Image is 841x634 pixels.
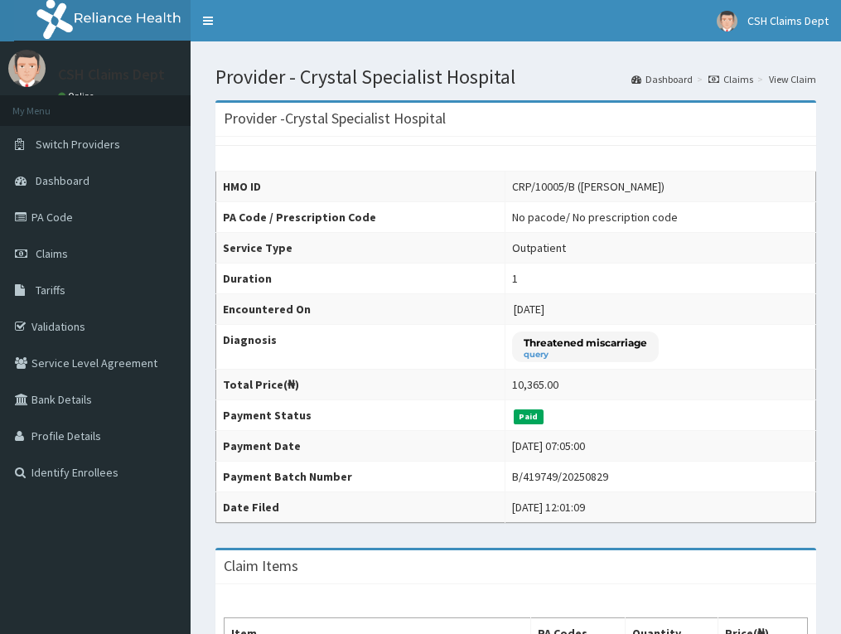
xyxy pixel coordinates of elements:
[512,468,608,485] div: B/419749/20250829
[747,13,829,28] span: CSH Claims Dept
[216,233,505,264] th: Service Type
[512,270,518,287] div: 1
[216,462,505,492] th: Payment Batch Number
[524,351,647,359] small: query
[216,400,505,431] th: Payment Status
[512,438,585,454] div: [DATE] 07:05:00
[708,72,753,86] a: Claims
[224,111,446,126] h3: Provider - Crystal Specialist Hospital
[512,499,585,515] div: [DATE] 12:01:09
[36,173,89,188] span: Dashboard
[514,302,544,317] span: [DATE]
[524,336,647,350] p: Threatened miscarriage
[631,72,693,86] a: Dashboard
[717,11,737,31] img: User Image
[36,283,65,298] span: Tariffs
[216,172,505,202] th: HMO ID
[512,240,566,256] div: Outpatient
[36,137,120,152] span: Switch Providers
[769,72,816,86] a: View Claim
[224,559,298,574] h3: Claim Items
[215,66,816,88] h1: Provider - Crystal Specialist Hospital
[216,431,505,462] th: Payment Date
[216,294,505,325] th: Encountered On
[216,370,505,400] th: Total Price(₦)
[216,492,505,523] th: Date Filed
[8,50,46,87] img: User Image
[36,246,68,261] span: Claims
[58,67,165,82] p: CSH Claims Dept
[512,178,665,195] div: CRP/10005/B ([PERSON_NAME])
[216,325,505,370] th: Diagnosis
[216,202,505,233] th: PA Code / Prescription Code
[58,90,98,102] a: Online
[512,376,558,393] div: 10,365.00
[216,264,505,294] th: Duration
[514,409,544,424] span: Paid
[512,209,678,225] div: No pacode / No prescription code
